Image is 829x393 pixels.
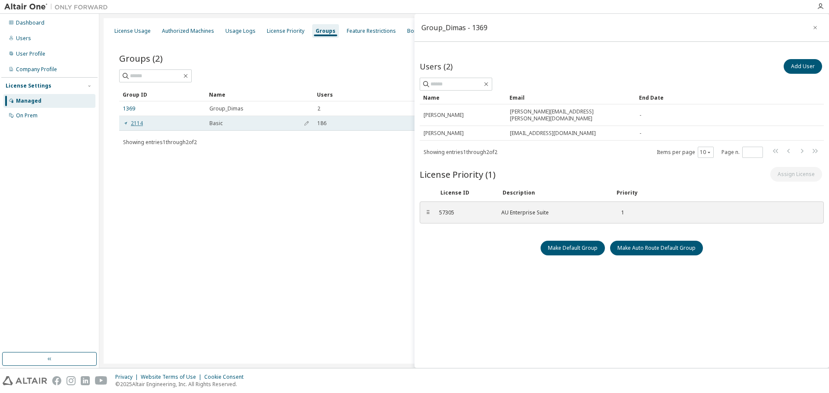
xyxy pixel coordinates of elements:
[510,108,632,122] span: [PERSON_NAME][EMAIL_ADDRESS][PERSON_NAME][DOMAIN_NAME]
[66,376,76,385] img: instagram.svg
[209,120,223,127] span: Basic
[420,61,452,72] span: Users (2)
[317,120,326,127] span: 186
[721,147,763,158] span: Page n.
[16,97,41,104] div: Managed
[114,28,151,35] div: License Usage
[617,189,638,196] div: Priority
[423,91,503,104] div: Name
[316,28,335,35] div: Groups
[501,209,605,216] div: AU Enterprise Suite
[16,35,31,42] div: Users
[784,59,822,74] button: Add User
[439,209,491,216] div: 57305
[317,88,785,101] div: Users
[123,105,135,112] a: 1369
[209,88,310,101] div: Name
[209,105,244,112] span: Group_Dimas
[123,88,202,101] div: Group ID
[610,241,703,255] button: Make Auto Route Default Group
[81,376,90,385] img: linkedin.svg
[424,148,497,156] span: Showing entries 1 through 2 of 2
[204,374,249,380] div: Cookie Consent
[421,24,487,31] div: Group_Dimas - 1369
[225,28,256,35] div: Usage Logs
[615,209,624,216] div: 1
[6,82,51,89] div: License Settings
[16,66,57,73] div: Company Profile
[424,112,464,119] span: [PERSON_NAME]
[317,105,320,112] span: 2
[4,3,112,11] img: Altair One
[657,147,714,158] span: Items per page
[407,28,447,35] div: Borrow Settings
[115,374,141,380] div: Privacy
[141,374,204,380] div: Website Terms of Use
[639,130,641,137] span: -
[510,130,596,137] span: [EMAIL_ADDRESS][DOMAIN_NAME]
[420,168,496,180] span: License Priority (1)
[115,380,249,388] p: © 2025 Altair Engineering, Inc. All Rights Reserved.
[700,149,712,156] button: 10
[16,50,45,57] div: User Profile
[503,189,606,196] div: Description
[770,167,822,182] button: Assign License
[123,138,197,146] span: Showing entries 1 through 2 of 2
[639,91,795,104] div: End Date
[440,189,492,196] div: License ID
[16,19,44,26] div: Dashboard
[639,112,641,119] span: -
[509,91,632,104] div: Email
[162,28,214,35] div: Authorized Machines
[52,376,61,385] img: facebook.svg
[95,376,108,385] img: youtube.svg
[123,120,143,127] a: 2114
[16,112,38,119] div: On Prem
[3,376,47,385] img: altair_logo.svg
[119,52,163,64] span: Groups (2)
[424,130,464,137] span: [PERSON_NAME]
[425,209,430,216] div: ⠿
[267,28,304,35] div: License Priority
[347,28,396,35] div: Feature Restrictions
[541,241,605,255] button: Make Default Group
